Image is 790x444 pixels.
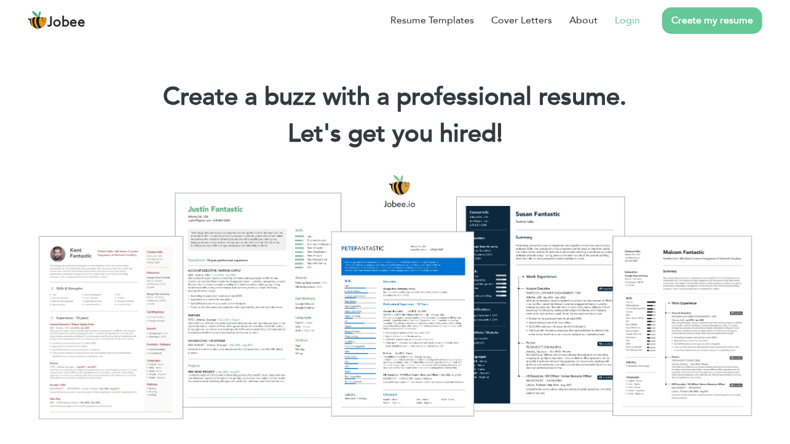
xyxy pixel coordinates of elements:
span: | [497,117,502,151]
h1: Create a buzz with a professional resume. [18,81,772,113]
h2: Let's [18,118,772,150]
a: About [569,13,598,28]
a: Create my resume [662,7,762,34]
span: Jobee [47,16,85,30]
a: Jobee [28,10,85,30]
span: get you hired! [348,117,503,151]
a: Login [615,13,640,28]
img: jobee.io [28,10,47,30]
a: Resume Templates [390,13,474,28]
a: Cover Letters [491,13,552,28]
